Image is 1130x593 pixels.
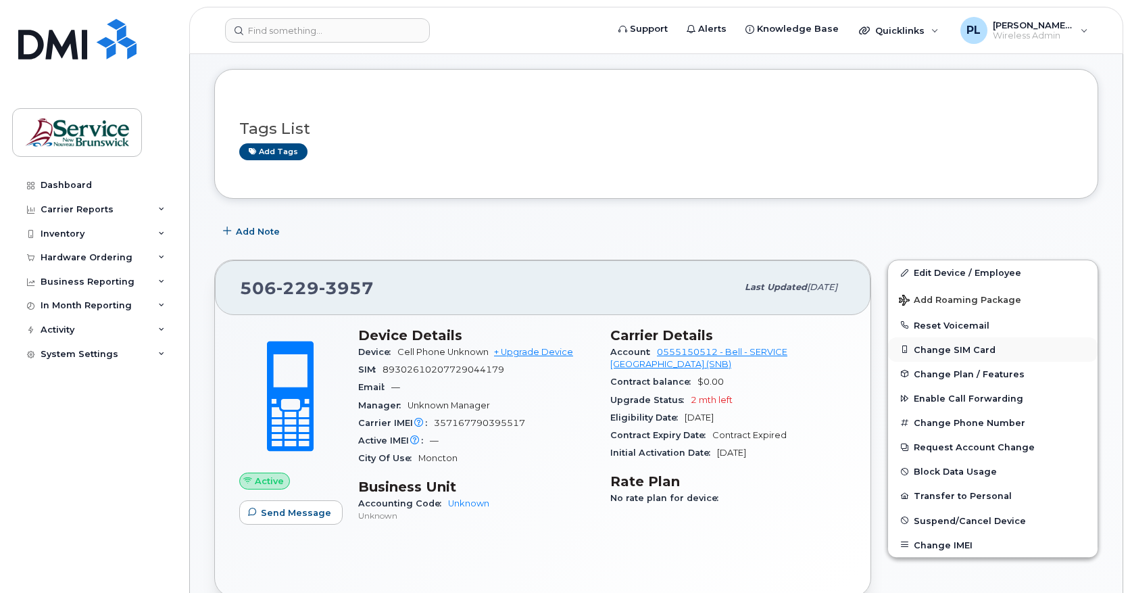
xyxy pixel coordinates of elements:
span: City Of Use [358,453,418,463]
a: Add tags [239,143,308,160]
span: Active [255,475,284,488]
span: No rate plan for device [610,493,725,503]
span: Quicklinks [875,25,925,36]
button: Add Roaming Package [888,285,1098,313]
button: Change SIM Card [888,337,1098,362]
h3: Device Details [358,327,594,343]
span: Device [358,347,397,357]
a: 0555150512 - Bell - SERVICE [GEOGRAPHIC_DATA] (SNB) [610,347,787,369]
button: Reset Voicemail [888,313,1098,337]
input: Find something... [225,18,430,43]
a: Alerts [677,16,736,43]
a: Knowledge Base [736,16,848,43]
span: SIM [358,364,383,375]
span: Support [630,22,668,36]
span: Knowledge Base [757,22,839,36]
span: Alerts [698,22,727,36]
button: Enable Call Forwarding [888,386,1098,410]
span: Carrier IMEI [358,418,434,428]
p: Unknown [358,510,594,521]
span: Suspend/Cancel Device [914,515,1026,525]
button: Send Message [239,500,343,525]
span: Cell Phone Unknown [397,347,489,357]
a: + Upgrade Device [494,347,573,357]
h3: Tags List [239,120,1073,137]
span: [PERSON_NAME] (SNB) [993,20,1074,30]
a: Edit Device / Employee [888,260,1098,285]
span: Eligibility Date [610,412,685,423]
button: Change IMEI [888,533,1098,557]
h3: Carrier Details [610,327,846,343]
a: Unknown [448,498,489,508]
button: Add Note [214,219,291,243]
span: Manager [358,400,408,410]
span: PL [966,22,981,39]
span: 2 mth left [691,395,733,405]
span: 89302610207729044179 [383,364,504,375]
span: [DATE] [685,412,714,423]
div: Penney, Lily (SNB) [951,17,1098,44]
span: Account [610,347,657,357]
span: Initial Activation Date [610,448,717,458]
span: 506 [240,278,374,298]
span: — [391,382,400,392]
span: [DATE] [807,282,837,292]
button: Request Account Change [888,435,1098,459]
span: $0.00 [697,377,724,387]
span: Email [358,382,391,392]
span: Active IMEI [358,435,430,446]
span: Contract balance [610,377,697,387]
span: Unknown Manager [408,400,490,410]
button: Block Data Usage [888,459,1098,483]
span: — [430,435,439,446]
span: 3957 [319,278,374,298]
button: Change Plan / Features [888,362,1098,386]
span: Add Note [236,225,280,238]
button: Suspend/Cancel Device [888,508,1098,533]
span: Wireless Admin [993,30,1074,41]
div: Quicklinks [850,17,948,44]
h3: Business Unit [358,479,594,495]
span: Upgrade Status [610,395,691,405]
span: Last updated [745,282,807,292]
span: Send Message [261,506,331,519]
h3: Rate Plan [610,473,846,490]
span: Change Plan / Features [914,369,1025,379]
span: 357167790395517 [434,418,525,428]
span: Add Roaming Package [899,295,1021,308]
span: [DATE] [717,448,746,458]
span: 229 [276,278,319,298]
button: Change Phone Number [888,410,1098,435]
span: Moncton [418,453,458,463]
span: Enable Call Forwarding [914,394,1023,404]
span: Accounting Code [358,498,448,508]
span: Contract Expired [712,430,787,440]
button: Transfer to Personal [888,483,1098,508]
a: Support [609,16,677,43]
span: Contract Expiry Date [610,430,712,440]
